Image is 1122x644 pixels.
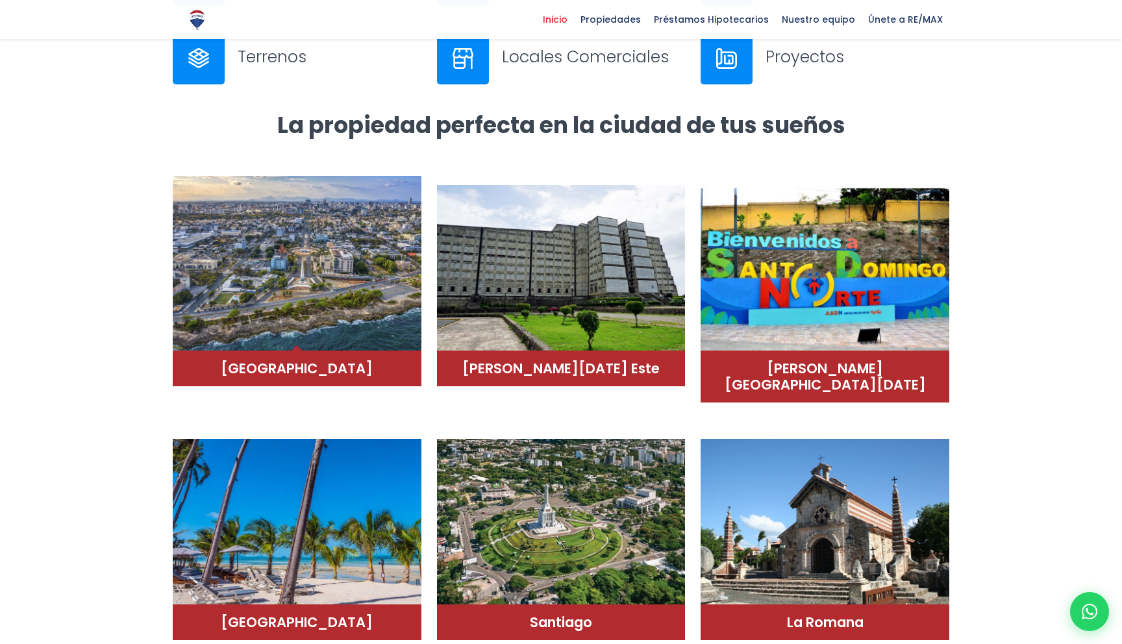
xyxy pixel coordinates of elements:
[701,32,949,84] a: Proyectos
[437,175,686,386] a: Distrito Nacional (3)[PERSON_NAME][DATE] Este
[536,10,574,29] span: Inicio
[701,175,949,402] a: Santo Domingo Norte[PERSON_NAME][GEOGRAPHIC_DATA][DATE]
[862,10,949,29] span: Únete a RE/MAX
[450,614,673,630] h4: Santiago
[766,45,949,68] h3: Proyectos
[173,429,421,640] a: Punta Cana[GEOGRAPHIC_DATA]
[574,10,647,29] span: Propiedades
[701,185,949,360] img: Santo Domingo Norte
[173,32,421,84] a: Terrenos
[437,439,686,614] img: Santiago
[714,360,936,393] h4: [PERSON_NAME][GEOGRAPHIC_DATA][DATE]
[437,429,686,640] a: SantiagoSantiago
[186,614,408,630] h4: [GEOGRAPHIC_DATA]
[502,45,686,68] h3: Locales Comerciales
[173,175,421,386] a: Distrito Nacional (2)[GEOGRAPHIC_DATA]
[173,176,421,351] img: Distrito Nacional (2)
[775,10,862,29] span: Nuestro equipo
[186,360,408,377] h4: [GEOGRAPHIC_DATA]
[647,10,775,29] span: Préstamos Hipotecarios
[277,109,845,141] strong: La propiedad perfecta en la ciudad de tus sueños
[186,8,208,31] img: Logo de REMAX
[238,45,421,68] h3: Terrenos
[701,429,949,640] a: La RomanaLa Romana
[437,185,686,360] img: Distrito Nacional (3)
[714,614,936,630] h4: La Romana
[173,439,421,614] img: Punta Cana
[701,439,949,614] img: La Romana
[450,360,673,377] h4: [PERSON_NAME][DATE] Este
[437,32,686,84] a: Locales Comerciales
